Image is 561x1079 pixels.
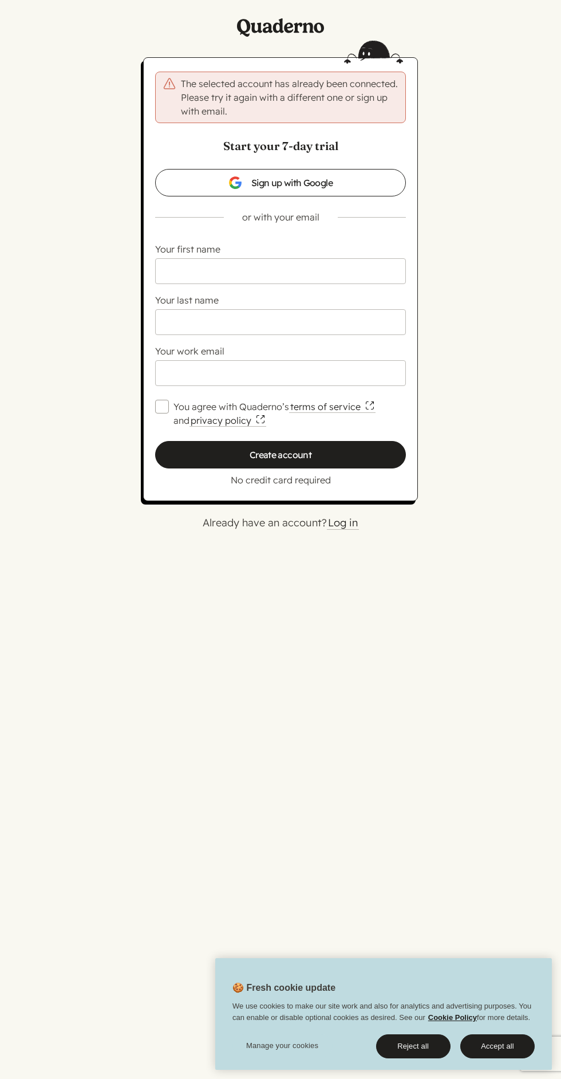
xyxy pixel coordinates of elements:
[137,210,424,224] p: or with your email
[232,1034,333,1057] button: Manage your cookies
[155,294,219,306] label: Your last name
[460,1034,535,1058] button: Accept all
[215,958,552,1070] div: Cookie banner
[215,958,552,1070] div: 🍪 Fresh cookie update
[173,400,406,427] label: You agree with Quaderno’s and
[155,345,224,357] label: Your work email
[428,1013,477,1022] a: Cookie Policy
[327,516,359,530] a: Log in
[376,1034,451,1058] button: Reject all
[155,169,406,196] a: Sign up with Google
[289,401,376,413] a: terms of service
[215,1001,552,1029] div: We use cookies to make our site work and also for analytics and advertising purposes. You can ena...
[155,137,406,155] h1: Start your 7-day trial
[215,981,335,1001] h2: 🍪 Fresh cookie update
[155,473,406,487] p: No credit card required
[155,243,220,255] label: Your first name
[189,415,266,427] a: privacy policy
[155,441,406,468] input: Create account
[9,515,552,530] p: Already have an account?
[181,77,398,118] p: The selected account has already been connected. Please try it again with a different one or sign...
[228,176,333,190] span: Sign up with Google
